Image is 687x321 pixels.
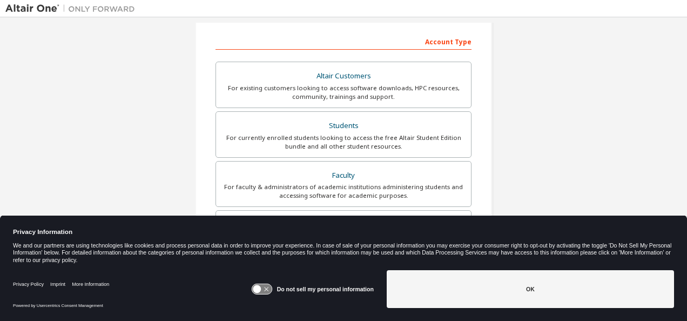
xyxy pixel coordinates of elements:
div: For currently enrolled students looking to access the free Altair Student Edition bundle and all ... [223,133,464,151]
div: Account Type [215,32,472,50]
div: For faculty & administrators of academic institutions administering students and accessing softwa... [223,183,464,200]
img: Altair One [5,3,140,14]
div: Altair Customers [223,69,464,84]
div: Students [223,118,464,133]
div: For existing customers looking to access software downloads, HPC resources, community, trainings ... [223,84,464,101]
div: Faculty [223,168,464,183]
